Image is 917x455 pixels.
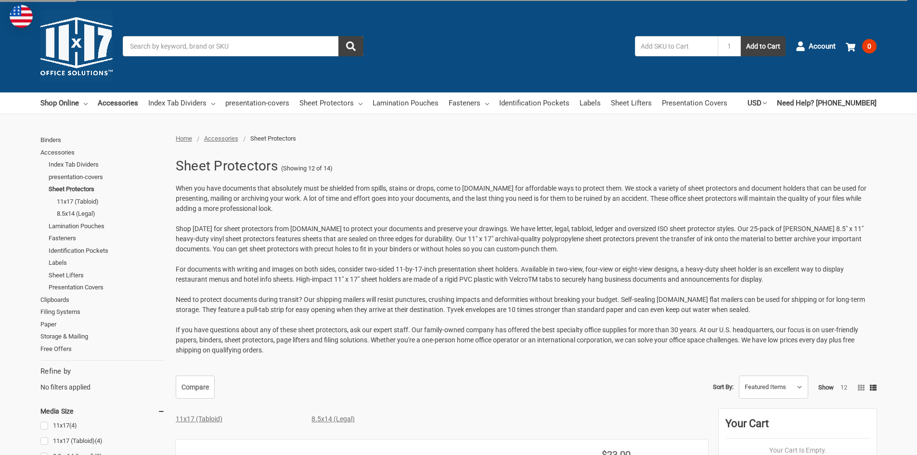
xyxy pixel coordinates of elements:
h5: Refine by [40,366,165,377]
a: Free Offers [40,343,165,355]
p: For documents with writing and images on both sides, consider two-sided 11-by-17-inch presentatio... [176,264,877,285]
a: Paper [40,318,165,331]
a: Sheet Lifters [49,269,165,282]
a: Accessories [40,146,165,159]
a: Storage & Mailing [40,330,165,343]
a: Binders [40,134,165,146]
span: Account [809,41,836,52]
a: 8.5x14 (Legal) [311,415,355,423]
a: Presentation Covers [49,281,165,294]
img: duty and tax information for United States [10,5,33,28]
p: Need to protect documents during transit? Our shipping mailers will resist punctures, crushing im... [176,295,877,315]
a: Lamination Pouches [49,220,165,233]
a: USD [748,92,767,114]
a: Accessories [98,92,138,114]
a: 12 [840,384,847,391]
a: Labels [49,257,165,269]
a: Accessories [204,135,238,142]
p: When you have documents that absolutely must be shielded from spills, stains or drops, come to [D... [176,183,877,214]
span: (Showing 12 of 14) [281,164,333,173]
button: Add to Cart [741,36,786,56]
span: Show [818,384,834,391]
a: Sheet Protectors [299,92,362,114]
a: Shop Online [40,92,88,114]
a: Index Tab Dividers [148,92,215,114]
a: 11x17 (Tabloid) [57,195,165,208]
input: Add SKU to Cart [635,36,718,56]
a: Identification Pockets [499,92,569,114]
span: (4) [69,422,77,429]
input: Search by keyword, brand or SKU [123,36,363,56]
div: Your Cart [725,416,870,439]
a: Identification Pockets [49,245,165,257]
a: Need Help? [PHONE_NUMBER] [777,92,877,114]
a: 11x17 (Tabloid) [40,435,165,448]
a: Labels [580,92,601,114]
h1: Sheet Protectors [176,154,278,179]
h5: Media Size [40,405,165,417]
a: Home [176,135,192,142]
label: Sort By: [713,380,734,394]
a: Presentation Covers [662,92,727,114]
a: Sheet Lifters [611,92,652,114]
a: Clipboards [40,294,165,306]
a: Filing Systems [40,306,165,318]
a: Sheet Protectors [49,183,165,195]
a: Index Tab Dividers [49,158,165,171]
p: If you have questions about any of these sheet protectors, ask our expert staff. Our family-owned... [176,325,877,355]
a: 8.5x14 (Legal) [57,208,165,220]
a: 11x17 (Tabloid) [176,415,222,423]
span: Sheet Protectors [250,135,296,142]
a: Fasteners [449,92,489,114]
a: presentation-covers [225,92,289,114]
a: Account [796,34,836,59]
img: 11x17.com [40,10,113,82]
div: No filters applied [40,366,165,392]
a: presentation-covers [49,171,165,183]
a: 0 [846,34,877,59]
span: 0 [862,39,877,53]
a: Compare [176,376,215,399]
p: Shop [DATE] for sheet protectors from [DOMAIN_NAME] to protect your documents and preserve your d... [176,224,877,254]
span: (4) [95,437,103,444]
a: 11x17 [40,419,165,432]
a: Lamination Pouches [373,92,439,114]
a: Fasteners [49,232,165,245]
